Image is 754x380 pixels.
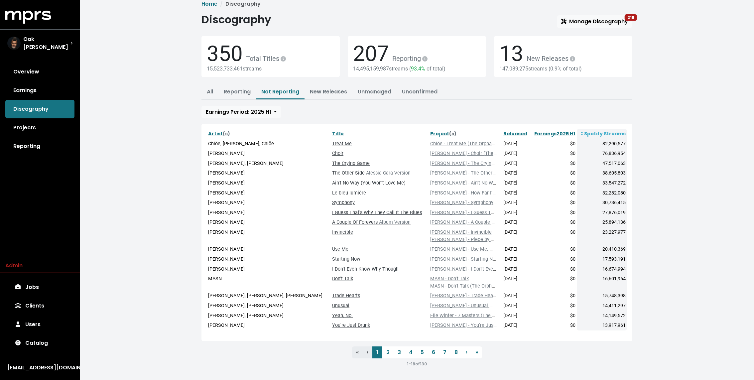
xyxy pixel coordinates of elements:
[207,139,331,149] td: Chlöe, [PERSON_NAME], Chlöe
[428,346,439,358] a: 6
[332,246,348,252] a: Use Me
[207,198,331,208] td: [PERSON_NAME]
[407,361,427,367] small: 1 - 18 of 130
[332,266,399,272] a: I Don't Even Know Why Though
[353,41,389,66] span: 207
[577,217,627,227] td: 25,894,136
[430,210,675,215] a: [PERSON_NAME] - I Guess That's Why They Call It The Blues [[PERSON_NAME] Tribute] (The Orphanage ...
[5,81,74,100] a: Earnings
[502,301,530,311] td: [DATE]
[332,293,360,299] a: Trade Hearts
[502,264,530,274] td: [DATE]
[261,88,299,95] a: Not Reporting
[430,256,587,262] a: [PERSON_NAME] - Starting Now Master/Demo (The Orphanage and Oak)
[532,190,575,197] div: $0
[430,283,526,289] a: MASN - Don't Talk (The Orphanage and Oak)
[7,364,72,372] div: [EMAIL_ADDRESS][DOMAIN_NAME]
[502,244,530,254] td: [DATE]
[207,159,331,169] td: [PERSON_NAME], [PERSON_NAME]
[502,254,530,264] td: [DATE]
[201,13,271,26] h1: Discography
[207,301,331,311] td: [PERSON_NAME], [PERSON_NAME]
[430,303,505,309] a: [PERSON_NAME] - Unusual Master
[430,161,508,166] a: [PERSON_NAME] - The Crying Game
[532,322,575,329] div: $0
[332,200,355,205] a: Symphony
[532,209,575,216] div: $0
[439,346,450,358] a: 7
[394,346,405,358] a: 3
[332,161,370,166] a: The Crying Game
[577,129,627,139] th: Spotify Streams
[534,130,575,137] a: Earnings2025 H1
[430,200,510,205] a: [PERSON_NAME] - Symphony Master
[523,55,576,63] span: New Releases
[430,276,469,282] a: MASN - Don't Talk
[382,346,394,358] a: 2
[310,88,347,95] a: New Releases
[502,320,530,330] td: [DATE]
[577,139,627,149] td: 82,290,577
[430,219,531,225] a: [PERSON_NAME] - A Couple Of Forevers, Snow
[577,274,627,291] td: 16,601,964
[353,65,481,72] div: 14,495,159,987 streams ( of total)
[577,264,627,274] td: 16,674,994
[5,297,74,315] a: Clients
[332,313,353,318] a: Yeah, No.
[207,41,243,66] span: 350
[430,246,548,252] a: [PERSON_NAME] - Use Me, Where's The Fun In Forever
[503,130,527,137] a: Released
[430,293,499,299] a: [PERSON_NAME] - Trade Hearts
[577,291,627,301] td: 15,748,398
[502,168,530,178] td: [DATE]
[532,199,575,206] div: $0
[466,348,467,356] span: ›
[5,13,51,21] a: mprs logo
[502,217,530,227] td: [DATE]
[405,346,417,358] a: 4
[207,274,331,291] td: MASN
[557,15,632,28] a: Manage Discography219
[207,244,331,254] td: [PERSON_NAME]
[332,180,406,186] a: Ain't No Way (You Won't Love Me)
[502,178,530,188] td: [DATE]
[332,322,370,328] a: You're Just Drunk
[207,188,331,198] td: [PERSON_NAME]
[475,348,478,356] span: »
[332,141,352,147] a: Treat Me
[207,208,331,218] td: [PERSON_NAME]
[502,311,530,321] td: [DATE]
[502,139,530,149] td: [DATE]
[532,275,575,283] div: $0
[532,292,575,300] div: $0
[207,320,331,330] td: [PERSON_NAME]
[577,254,627,264] td: 17,593,191
[450,346,462,358] a: 8
[532,180,575,187] div: $0
[332,229,353,235] a: Invincible
[207,217,331,227] td: [PERSON_NAME]
[243,55,287,63] span: Total Titles
[378,219,411,225] span: Album Version
[577,208,627,218] td: 27,876,019
[502,149,530,159] td: [DATE]
[625,14,637,21] span: 219
[207,178,331,188] td: [PERSON_NAME]
[449,130,456,137] span: (s)
[561,18,628,25] span: Manage Discography
[5,63,74,81] a: Overview
[430,237,513,242] a: [PERSON_NAME] - Piece by Piece (LP)
[577,168,627,178] td: 38,605,803
[5,315,74,334] a: Users
[207,88,213,95] a: All
[207,291,331,301] td: [PERSON_NAME], [PERSON_NAME], [PERSON_NAME]
[332,170,411,176] a: The Other Side Alessia Cara Version
[208,130,230,137] a: Artist(s)
[411,65,425,72] span: 93.4%
[430,141,523,147] a: Chlöe - Treat Me (The Orphanage and Oak)
[577,311,627,321] td: 14,149,572
[389,55,429,63] span: Reporting
[207,264,331,274] td: [PERSON_NAME]
[532,219,575,226] div: $0
[532,140,575,148] div: $0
